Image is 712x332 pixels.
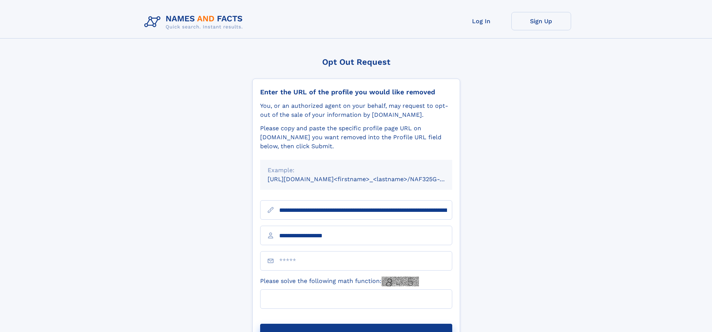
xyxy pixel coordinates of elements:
[260,277,419,286] label: Please solve the following math function:
[260,88,452,96] div: Enter the URL of the profile you would like removed
[451,12,511,30] a: Log In
[260,124,452,151] div: Please copy and paste the specific profile page URL on [DOMAIN_NAME] you want removed into the Pr...
[268,166,445,175] div: Example:
[260,101,452,119] div: You, or an authorized agent on your behalf, may request to opt-out of the sale of your informatio...
[268,176,466,183] small: [URL][DOMAIN_NAME]<firstname>_<lastname>/NAF325G-xxxxxxxx
[141,12,249,32] img: Logo Names and Facts
[511,12,571,30] a: Sign Up
[252,57,460,67] div: Opt Out Request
